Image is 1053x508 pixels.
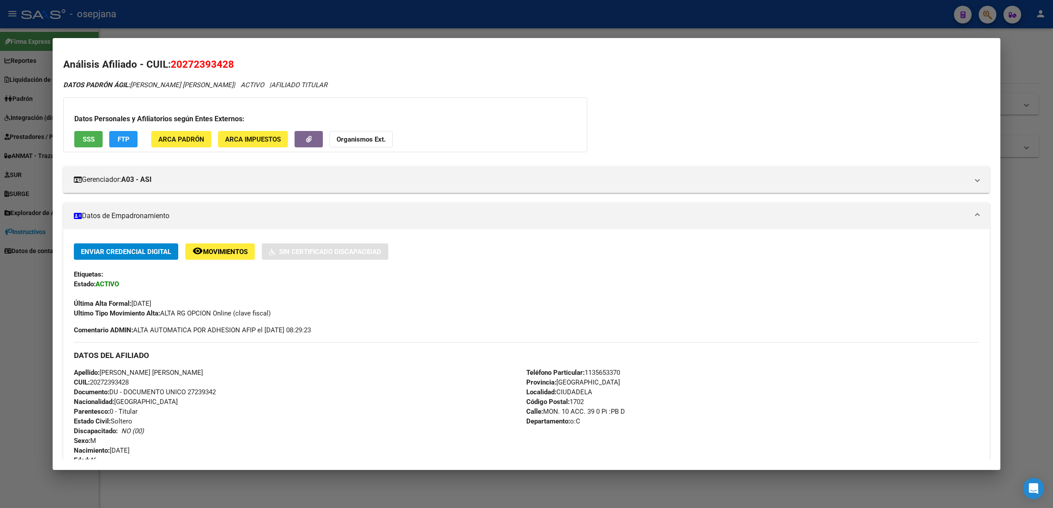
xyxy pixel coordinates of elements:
span: DU - DOCUMENTO UNICO 27239342 [74,388,216,396]
strong: CUIL: [74,378,90,386]
span: Enviar Credencial Digital [81,248,171,256]
strong: Comentario ADMIN: [74,326,133,334]
span: [GEOGRAPHIC_DATA] [74,398,178,406]
strong: Organismos Ext. [337,135,386,143]
strong: Ultimo Tipo Movimiento Alta: [74,309,160,317]
button: Movimientos [185,243,255,260]
strong: Estado Civil: [74,417,111,425]
span: Soltero [74,417,132,425]
span: FTP [118,135,130,143]
span: [GEOGRAPHIC_DATA] [526,378,620,386]
strong: Provincia: [526,378,556,386]
strong: Sexo: [74,437,90,445]
span: ALTA AUTOMATICA POR ADHESION AFIP el [DATE] 08:29:23 [74,325,311,335]
span: 0 - Titular [74,408,138,416]
span: ALTA RG OPCION Online (clave fiscal) [74,309,271,317]
div: Open Intercom Messenger [1023,478,1044,499]
span: ARCA Padrón [158,135,204,143]
strong: Estado: [74,280,96,288]
button: Sin Certificado Discapacidad [262,243,388,260]
mat-panel-title: Gerenciador: [74,174,969,185]
strong: Discapacitado: [74,427,118,435]
mat-panel-title: Datos de Empadronamiento [74,211,969,221]
span: Movimientos [203,248,248,256]
button: ARCA Padrón [151,131,211,147]
strong: Nacionalidad: [74,398,114,406]
span: 20272393428 [171,58,234,70]
span: MON. 10 ACC. 39 0 Pi :PB D [526,408,625,416]
button: Organismos Ext. [329,131,393,147]
strong: Calle: [526,408,543,416]
span: 1702 [526,398,584,406]
strong: Parentesco: [74,408,110,416]
span: [PERSON_NAME] [PERSON_NAME] [63,81,234,89]
span: ARCA Impuestos [225,135,281,143]
strong: Localidad: [526,388,556,396]
i: NO (00) [121,427,144,435]
mat-icon: remove_red_eye [192,246,203,256]
strong: Departamento: [526,417,570,425]
strong: Etiquetas: [74,270,103,278]
span: 46 [74,456,97,464]
button: FTP [109,131,138,147]
span: SSS [83,135,95,143]
span: [PERSON_NAME] [PERSON_NAME] [74,369,203,377]
mat-expansion-panel-header: Datos de Empadronamiento [63,203,990,229]
span: o:C [526,417,580,425]
button: SSS [74,131,103,147]
strong: Teléfono Particular: [526,369,585,377]
strong: Apellido: [74,369,100,377]
button: Enviar Credencial Digital [74,243,178,260]
span: [DATE] [74,446,130,454]
span: Sin Certificado Discapacidad [279,248,381,256]
span: CIUDADELA [526,388,592,396]
h3: DATOS DEL AFILIADO [74,350,979,360]
span: AFILIADO TITULAR [271,81,327,89]
strong: Última Alta Formal: [74,300,131,308]
h3: Datos Personales y Afiliatorios según Entes Externos: [74,114,576,124]
strong: Código Postal: [526,398,570,406]
span: 20272393428 [74,378,129,386]
strong: Nacimiento: [74,446,110,454]
i: | ACTIVO | [63,81,327,89]
span: [DATE] [74,300,151,308]
mat-expansion-panel-header: Gerenciador:A03 - ASI [63,166,990,193]
strong: ACTIVO [96,280,119,288]
span: M [74,437,96,445]
h2: Análisis Afiliado - CUIL: [63,57,990,72]
button: ARCA Impuestos [218,131,288,147]
strong: Documento: [74,388,109,396]
strong: Edad: [74,456,90,464]
span: 1135653370 [526,369,620,377]
strong: DATOS PADRÓN ÁGIL: [63,81,130,89]
strong: A03 - ASI [121,174,152,185]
